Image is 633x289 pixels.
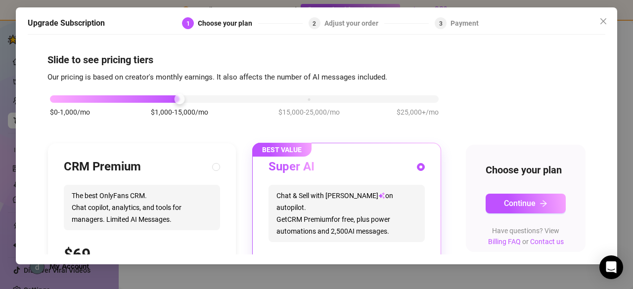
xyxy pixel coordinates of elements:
span: $ [64,245,90,264]
div: Adjust your order [324,17,384,29]
span: $15,000-25,000/mo [278,107,340,118]
span: The best OnlyFans CRM. Chat copilot, analytics, and tools for managers. Limited AI Messages. [64,185,220,230]
div: Choose your plan [198,17,258,29]
span: 3 [439,20,443,27]
span: /account [92,253,122,262]
span: 2 [313,20,316,27]
a: Contact us [530,237,564,245]
span: Have questions? View or [488,226,564,245]
span: Continue [504,199,536,208]
button: Continuearrow-right [486,193,566,213]
h3: Super AI [269,159,315,175]
a: Billing FAQ [488,237,521,245]
span: 1 [186,20,190,27]
span: arrow-right [540,199,547,207]
button: Close [595,13,611,29]
span: close [599,17,607,25]
h4: Choose your plan [486,163,566,176]
h4: Slide to see pricing tiers [47,52,586,66]
span: Close [595,17,611,25]
div: Open Intercom Messenger [599,255,623,279]
div: Payment [451,17,479,29]
span: $1,000-15,000/mo [151,107,208,118]
span: $25,000+/mo [397,107,439,118]
span: Our pricing is based on creator's monthly earnings. It also affects the number of AI messages inc... [47,72,387,81]
span: Chat & Sell with [PERSON_NAME] on autopilot. Get CRM Premium for free, plus power automations and... [269,185,425,242]
span: BEST VALUE [252,143,312,157]
h5: Upgrade Subscription [28,17,105,29]
span: $0-1,000/mo [50,107,90,118]
h3: CRM Premium [64,159,141,175]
